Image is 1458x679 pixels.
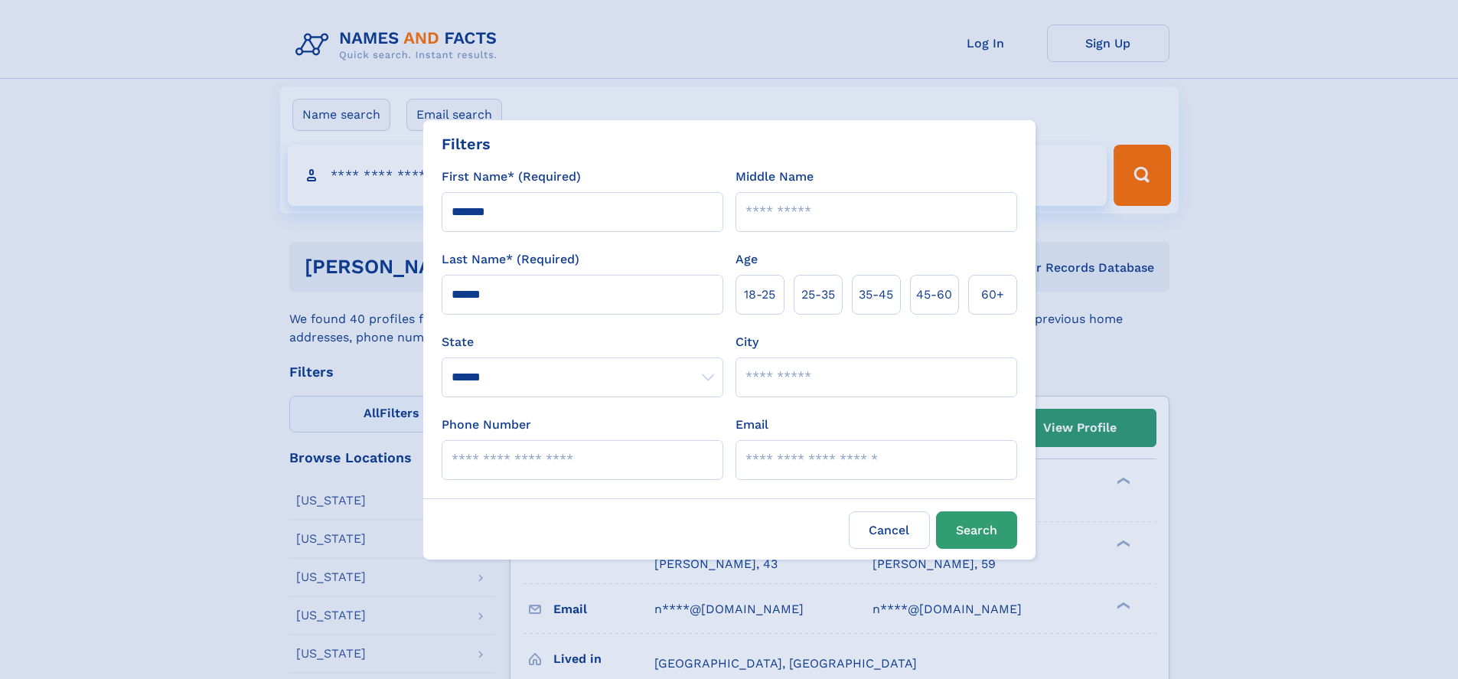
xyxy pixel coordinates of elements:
[801,286,835,304] span: 25‑35
[736,333,758,351] label: City
[442,416,531,434] label: Phone Number
[442,168,581,186] label: First Name* (Required)
[736,416,768,434] label: Email
[442,250,579,269] label: Last Name* (Required)
[744,286,775,304] span: 18‑25
[936,511,1017,549] button: Search
[736,168,814,186] label: Middle Name
[442,333,723,351] label: State
[859,286,893,304] span: 35‑45
[736,250,758,269] label: Age
[981,286,1004,304] span: 60+
[442,132,491,155] div: Filters
[849,511,930,549] label: Cancel
[916,286,952,304] span: 45‑60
